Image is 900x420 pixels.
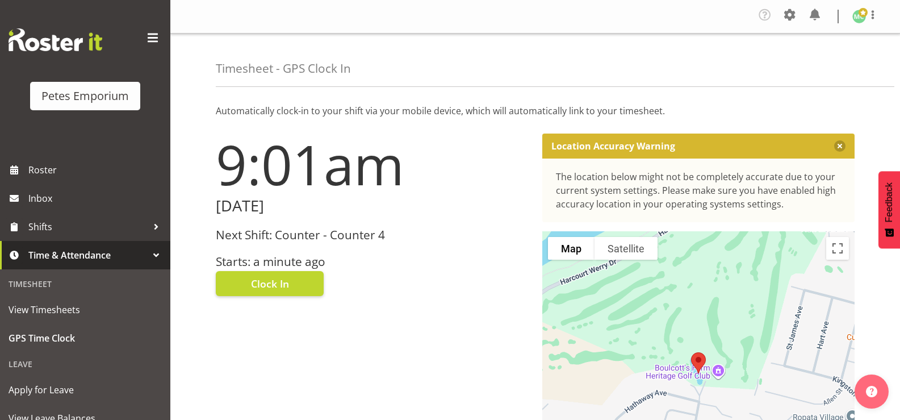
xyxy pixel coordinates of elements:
div: Petes Emporium [41,88,129,105]
span: Shifts [28,218,148,235]
button: Feedback - Show survey [878,171,900,248]
span: View Timesheets [9,301,162,318]
h3: Starts: a minute ago [216,255,529,268]
h4: Timesheet - GPS Clock In [216,62,351,75]
span: GPS Time Clock [9,330,162,347]
h2: [DATE] [216,197,529,215]
a: Apply for Leave [3,376,168,404]
img: Rosterit website logo [9,28,102,51]
button: Toggle fullscreen view [826,237,849,260]
a: View Timesheets [3,296,168,324]
button: Clock In [216,271,324,296]
p: Automatically clock-in to your shift via your mobile device, which will automatically link to you... [216,104,855,118]
span: Feedback [884,182,894,222]
button: Close message [834,140,845,152]
div: The location below might not be completely accurate due to your current system settings. Please m... [556,170,842,211]
a: GPS Time Clock [3,324,168,352]
span: Clock In [251,276,289,291]
button: Show satellite imagery [595,237,658,260]
button: Show street map [548,237,595,260]
h1: 9:01am [216,134,529,195]
img: help-xxl-2.png [866,386,877,397]
span: Roster [28,161,165,178]
p: Location Accuracy Warning [551,140,675,152]
span: Apply for Leave [9,381,162,398]
img: melissa-cowen2635.jpg [852,10,866,23]
span: Time & Attendance [28,247,148,264]
h3: Next Shift: Counter - Counter 4 [216,228,529,242]
span: Inbox [28,190,165,207]
div: Timesheet [3,272,168,296]
div: Leave [3,352,168,376]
